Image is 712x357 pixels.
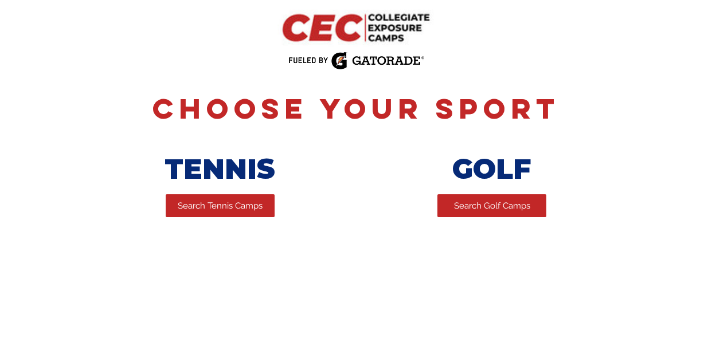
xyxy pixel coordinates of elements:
[178,200,263,212] span: Search Tennis Camps
[268,5,444,51] img: CEC Logo Primary.png
[152,91,560,126] span: Choose Your Sport
[454,200,530,212] span: Search Golf Camps
[165,152,275,186] span: TENNIS
[437,194,546,217] a: Search Golf Camps
[288,52,424,70] img: Fueled by Gatorade.png
[452,152,531,186] span: GOLF
[166,194,275,217] a: Search Tennis Camps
